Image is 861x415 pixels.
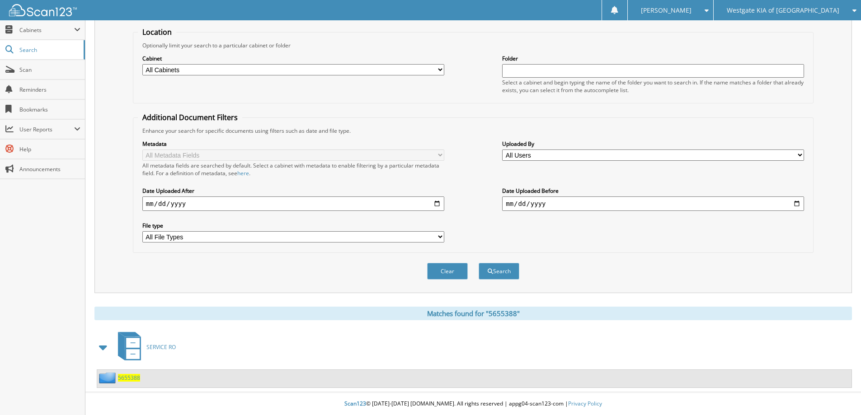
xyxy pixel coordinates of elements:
[19,86,80,93] span: Reminders
[142,162,444,177] div: All metadata fields are searched by default. Select a cabinet with metadata to enable filtering b...
[427,263,468,280] button: Clear
[19,126,74,133] span: User Reports
[502,140,804,148] label: Uploaded By
[142,187,444,195] label: Date Uploaded After
[94,307,852,320] div: Matches found for "5655388"
[568,400,602,407] a: Privacy Policy
[9,4,77,16] img: scan123-logo-white.svg
[146,343,176,351] span: SERVICE RO
[19,26,74,34] span: Cabinets
[113,329,176,365] a: SERVICE RO
[479,263,519,280] button: Search
[142,140,444,148] label: Metadata
[727,8,839,13] span: Westgate KIA of [GEOGRAPHIC_DATA]
[19,145,80,153] span: Help
[502,79,804,94] div: Select a cabinet and begin typing the name of the folder you want to search in. If the name match...
[85,393,861,415] div: © [DATE]-[DATE] [DOMAIN_NAME]. All rights reserved | appg04-scan123-com |
[19,46,79,54] span: Search
[641,8,692,13] span: [PERSON_NAME]
[138,127,809,135] div: Enhance your search for specific documents using filters such as date and file type.
[118,374,140,382] a: 5655388
[502,55,804,62] label: Folder
[138,27,176,37] legend: Location
[138,112,242,122] legend: Additional Document Filters
[19,66,80,74] span: Scan
[502,196,804,211] input: end
[99,372,118,383] img: folder2.png
[142,196,444,211] input: start
[138,42,809,49] div: Optionally limit your search to a particular cabinet or folder
[142,222,444,229] label: File type
[502,187,804,195] label: Date Uploaded Before
[19,106,80,113] span: Bookmarks
[344,400,366,407] span: Scan123
[237,169,249,177] a: here
[19,165,80,173] span: Announcements
[142,55,444,62] label: Cabinet
[816,372,861,415] iframe: Chat Widget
